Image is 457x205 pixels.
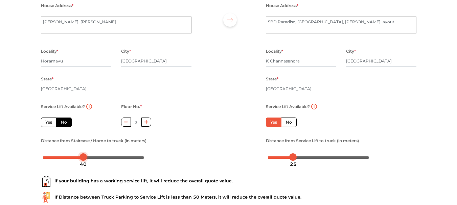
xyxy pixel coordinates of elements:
[41,118,56,127] label: Yes
[41,176,416,187] div: If your building has a working service lift, it will reduce the overall quote value.
[266,102,310,111] label: Service Lift Available?
[287,158,299,170] div: 25
[266,1,298,10] label: House Address
[41,75,53,83] label: State
[41,192,52,203] img: ...
[41,136,146,145] label: Distance from Staircase / Home to truck (in meters)
[56,118,72,127] label: No
[266,118,281,127] label: Yes
[266,17,416,33] textarea: SBD Paradise, [GEOGRAPHIC_DATA], [PERSON_NAME] layout
[121,47,131,56] label: City
[346,47,356,56] label: City
[281,118,297,127] label: No
[41,1,73,10] label: House Address
[41,17,191,33] textarea: [PERSON_NAME], [PERSON_NAME]
[266,75,278,83] label: State
[41,192,416,203] div: If Distance between Truck Parking to Service Lift is less than 50 Meters, it will reduce the over...
[41,102,85,111] label: Service Lift Available?
[77,158,89,170] div: 40
[266,47,283,56] label: Locality
[41,47,59,56] label: Locality
[266,136,359,145] label: Distance from Service Lift to truck (in meters)
[121,102,142,111] label: Floor No.
[41,176,52,187] img: ...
